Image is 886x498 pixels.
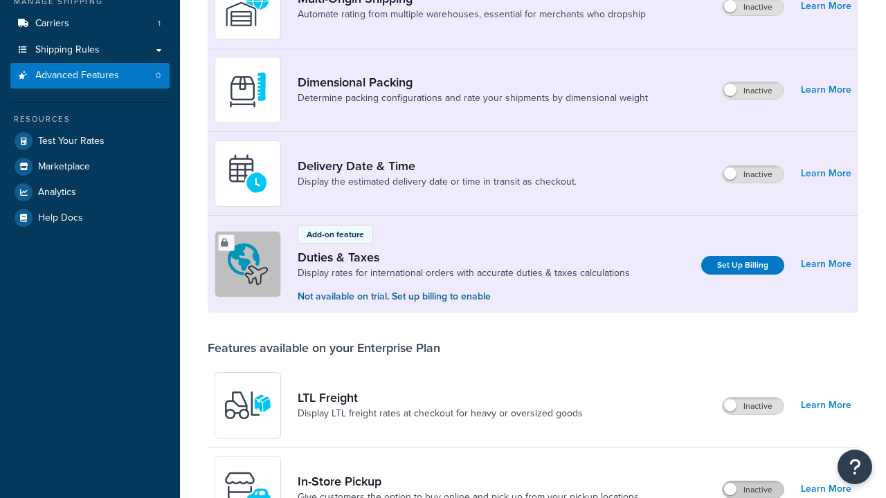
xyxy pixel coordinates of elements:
a: Set Up Billing [701,256,784,275]
li: Carriers [10,11,170,37]
a: Advanced Features0 [10,63,170,89]
span: Marketplace [38,161,90,173]
a: Carriers1 [10,11,170,37]
p: Add-on feature [307,228,364,241]
div: Features available on your Enterprise Plan [208,340,440,356]
button: Open Resource Center [838,450,872,484]
span: Test Your Rates [38,136,105,147]
label: Inactive [723,398,784,414]
a: Determine packing configurations and rate your shipments by dimensional weight [298,91,648,105]
a: Display the estimated delivery date or time in transit as checkout. [298,175,577,189]
span: Analytics [38,187,76,199]
p: Not available on trial. Set up billing to enable [298,289,630,304]
a: Delivery Date & Time [298,158,577,174]
a: Dimensional Packing [298,75,648,90]
span: Carriers [35,18,69,30]
a: Learn More [801,396,851,415]
span: Shipping Rules [35,44,100,56]
a: LTL Freight [298,390,583,405]
a: Learn More [801,80,851,100]
a: Analytics [10,180,170,205]
img: gfkeb5ejjkALwAAAABJRU5ErkJggg== [224,149,272,198]
a: Display rates for international orders with accurate duties & taxes calculations [298,266,630,280]
span: 0 [156,70,161,82]
a: Display LTL freight rates at checkout for heavy or oversized goods [298,407,583,421]
a: Help Docs [10,205,170,230]
a: Duties & Taxes [298,250,630,265]
label: Inactive [723,166,784,183]
label: Inactive [723,481,784,498]
img: DTVBYsAAAAAASUVORK5CYII= [224,66,272,114]
label: Inactive [723,82,784,99]
a: Test Your Rates [10,129,170,154]
li: Advanced Features [10,63,170,89]
span: Advanced Features [35,70,119,82]
a: Learn More [801,164,851,183]
span: 1 [158,18,161,30]
img: y79ZsPf0fXUFUhFXDzUgf+ktZg5F2+ohG75+v3d2s1D9TjoU8PiyCIluIjV41seZevKCRuEjTPPOKHJsQcmKCXGdfprl3L4q7... [224,381,272,430]
a: Shipping Rules [10,37,170,63]
a: Learn More [801,255,851,274]
span: Help Docs [38,212,83,224]
a: In-Store Pickup [298,474,639,489]
a: Automate rating from multiple warehouses, essential for merchants who dropship [298,8,646,21]
div: Resources [10,113,170,125]
a: Marketplace [10,154,170,179]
